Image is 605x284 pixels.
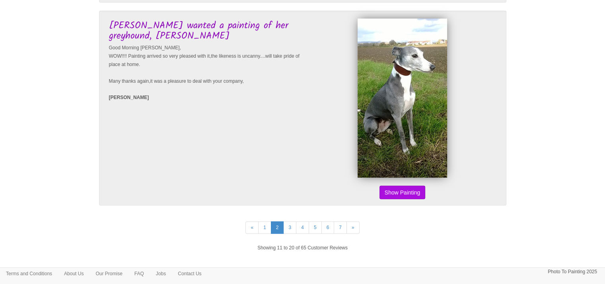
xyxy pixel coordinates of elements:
[109,21,301,42] h3: [PERSON_NAME] wanted a painting of her greyhound, [PERSON_NAME]
[109,44,301,86] p: Good Morning [PERSON_NAME], WOW!!!! Painting arrived so very pleased with it,the likeness is unca...
[283,222,296,234] a: 3
[548,268,597,276] p: Photo To Painting 2025
[321,222,335,234] a: 6
[258,222,271,234] a: 1
[245,222,259,234] a: «
[334,222,347,234] a: 7
[309,222,322,234] a: 5
[109,95,149,100] strong: [PERSON_NAME]
[346,222,360,234] a: »
[89,268,128,280] a: Our Promise
[58,268,89,280] a: About Us
[99,244,506,252] p: Showing 11 to 20 of 65 Customer Reviews
[128,268,150,280] a: FAQ
[296,222,309,234] a: 4
[172,268,207,280] a: Contact Us
[150,268,172,280] a: Jobs
[271,222,284,234] a: 2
